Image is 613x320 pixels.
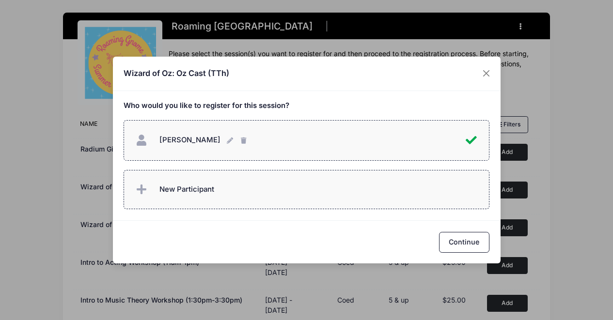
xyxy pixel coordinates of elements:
[477,65,495,82] button: Close
[241,130,249,151] button: [PERSON_NAME]
[227,130,235,151] button: [PERSON_NAME]
[159,184,214,195] span: New Participant
[124,67,229,79] h4: Wizard of Oz: Oz Cast (TTh)
[439,232,489,253] button: Continue
[159,136,220,144] span: [PERSON_NAME]
[124,102,489,110] h5: Who would you like to register for this session?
